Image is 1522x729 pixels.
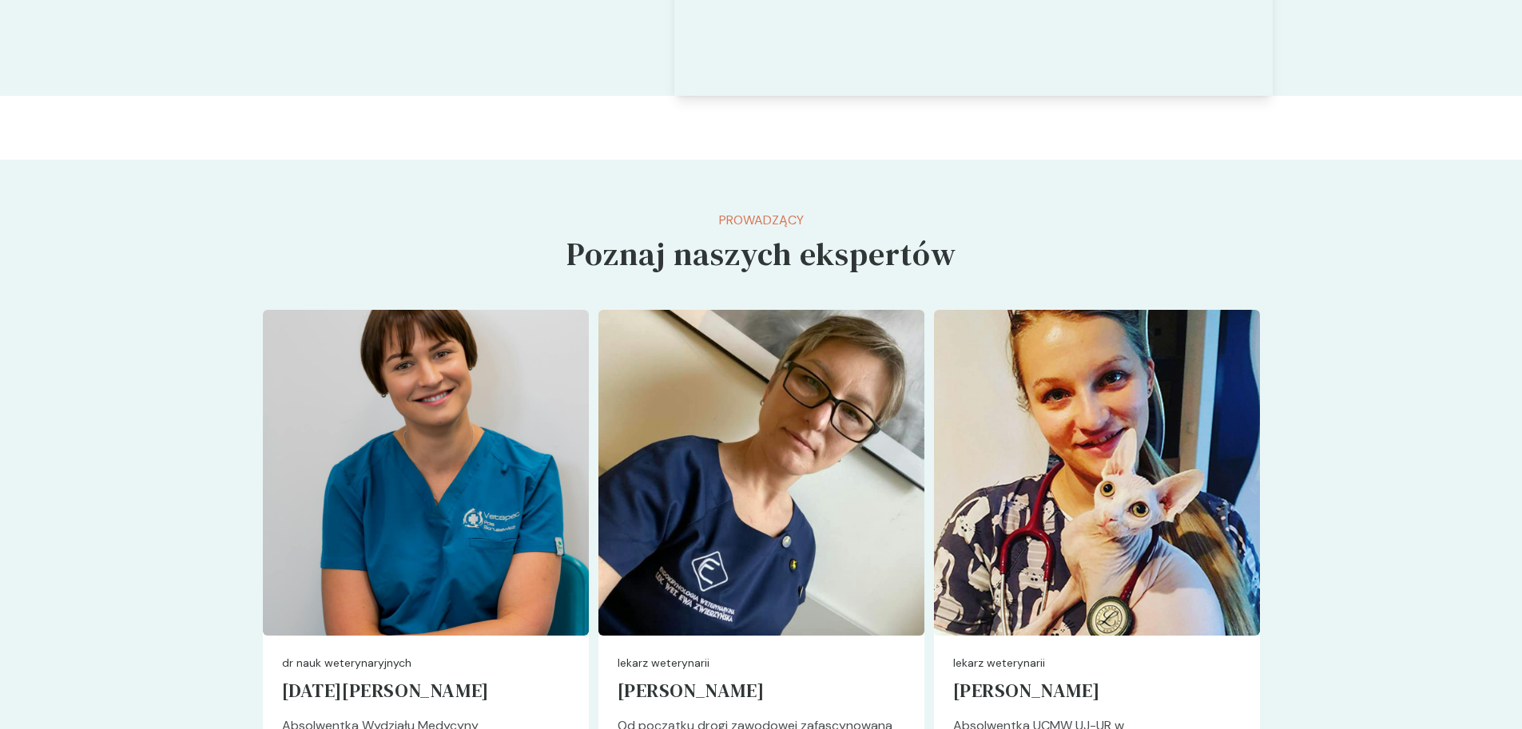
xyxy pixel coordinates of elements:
a: [PERSON_NAME] [953,672,1241,716]
p: dr nauk weterynaryjnych [282,655,570,672]
a: [DATE][PERSON_NAME] [282,672,570,716]
a: [PERSON_NAME] [618,672,905,716]
h5: Poznaj naszych ekspertów [566,230,956,278]
p: Prowadzący [566,211,956,230]
p: lekarz weterynarii [953,655,1241,672]
p: lekarz weterynarii [618,655,905,672]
